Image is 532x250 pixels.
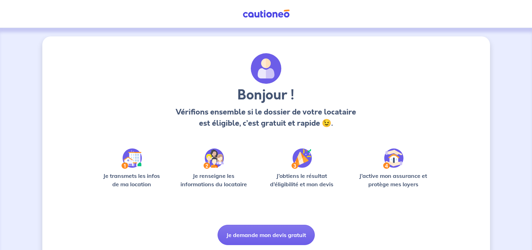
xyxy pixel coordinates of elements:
[218,225,315,245] button: Je demande mon devis gratuit
[240,9,292,18] img: Cautioneo
[98,172,165,188] p: Je transmets les infos de ma location
[262,172,341,188] p: J’obtiens le résultat d’éligibilité et mon devis
[176,172,251,188] p: Je renseigne les informations du locataire
[383,148,404,169] img: /static/bfff1cf634d835d9112899e6a3df1a5d/Step-4.svg
[174,106,358,129] p: Vérifions ensemble si le dossier de votre locataire est éligible, c’est gratuit et rapide 😉.
[291,148,312,169] img: /static/f3e743aab9439237c3e2196e4328bba9/Step-3.svg
[174,87,358,104] h3: Bonjour !
[204,148,224,169] img: /static/c0a346edaed446bb123850d2d04ad552/Step-2.svg
[353,172,434,188] p: J’active mon assurance et protège mes loyers
[251,53,282,84] img: archivate
[121,148,142,169] img: /static/90a569abe86eec82015bcaae536bd8e6/Step-1.svg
